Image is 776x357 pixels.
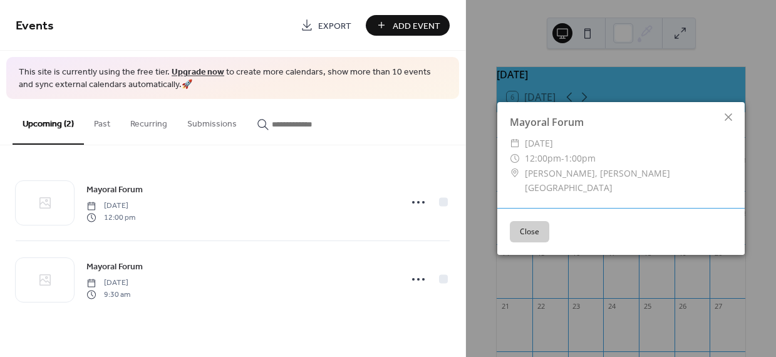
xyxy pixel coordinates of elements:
[172,64,224,81] a: Upgrade now
[393,19,440,33] span: Add Event
[86,184,143,197] span: Mayoral Forum
[318,19,351,33] span: Export
[510,166,520,181] div: ​
[84,99,120,143] button: Past
[525,166,732,196] span: [PERSON_NAME], [PERSON_NAME][GEOGRAPHIC_DATA]
[564,152,596,164] span: 1:00pm
[86,259,143,274] a: Mayoral Forum
[86,182,143,197] a: Mayoral Forum
[86,200,135,212] span: [DATE]
[13,99,84,145] button: Upcoming (2)
[497,115,745,130] div: Mayoral Forum
[86,277,130,289] span: [DATE]
[366,15,450,36] button: Add Event
[86,261,143,274] span: Mayoral Forum
[510,221,549,242] button: Close
[525,152,561,164] span: 12:00pm
[510,136,520,151] div: ​
[16,14,54,38] span: Events
[86,289,130,300] span: 9:30 am
[510,151,520,166] div: ​
[86,212,135,223] span: 12:00 pm
[291,15,361,36] a: Export
[19,66,447,91] span: This site is currently using the free tier. to create more calendars, show more than 10 events an...
[120,99,177,143] button: Recurring
[525,136,553,151] span: [DATE]
[561,152,564,164] span: -
[177,99,247,143] button: Submissions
